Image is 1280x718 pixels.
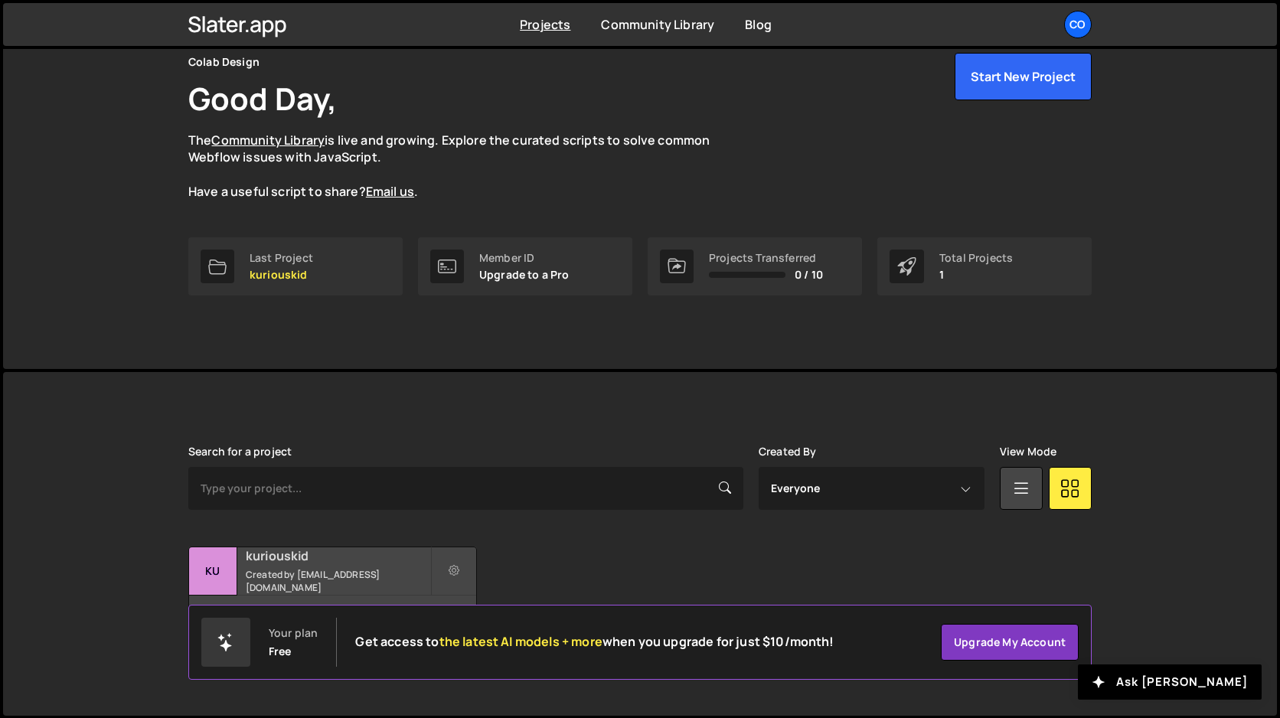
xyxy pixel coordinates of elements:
[759,445,817,458] label: Created By
[250,269,313,281] p: kuriouskid
[246,547,430,564] h2: kuriouskid
[188,445,292,458] label: Search for a project
[188,77,337,119] h1: Good Day,
[941,624,1079,661] a: Upgrade my account
[520,16,570,33] a: Projects
[745,16,772,33] a: Blog
[1000,445,1056,458] label: View Mode
[955,53,1092,100] button: Start New Project
[188,53,260,71] div: Colab Design
[188,132,740,201] p: The is live and growing. Explore the curated scripts to solve common Webflow issues with JavaScri...
[189,596,476,641] div: 3 pages, last updated by [DATE]
[188,467,743,510] input: Type your project...
[1078,664,1262,700] button: Ask [PERSON_NAME]
[269,627,318,639] div: Your plan
[795,269,823,281] span: 0 / 10
[939,252,1013,264] div: Total Projects
[269,645,292,658] div: Free
[188,547,477,642] a: ku kuriouskid Created by [EMAIL_ADDRESS][DOMAIN_NAME] 3 pages, last updated by [DATE]
[479,269,570,281] p: Upgrade to a Pro
[709,252,823,264] div: Projects Transferred
[366,183,414,200] a: Email us
[211,132,325,148] a: Community Library
[189,547,237,596] div: ku
[355,635,834,649] h2: Get access to when you upgrade for just $10/month!
[250,252,313,264] div: Last Project
[246,568,430,594] small: Created by [EMAIL_ADDRESS][DOMAIN_NAME]
[939,269,1013,281] p: 1
[1064,11,1092,38] a: Co
[479,252,570,264] div: Member ID
[188,237,403,295] a: Last Project kuriouskid
[601,16,714,33] a: Community Library
[439,633,602,650] span: the latest AI models + more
